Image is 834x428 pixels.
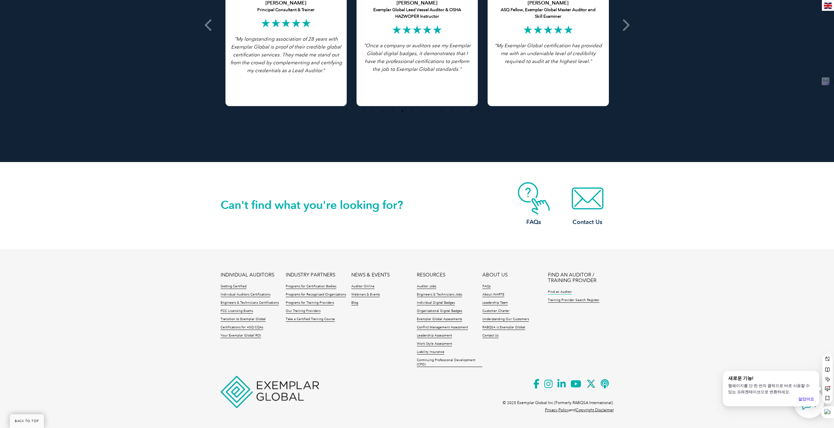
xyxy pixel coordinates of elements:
[482,284,491,289] a: FAQs
[417,317,462,322] a: Exemplar Global Assessments
[417,334,452,338] a: Leadership Assessment
[495,43,602,64] i: “My Exemplar Global certification has provided me with an undeniable level of credibility require...
[482,325,525,330] a: RABQSA is Exemplar Global
[286,284,336,289] a: Programs for Certification Bodies
[458,108,465,114] button: 11 of 4
[548,298,599,303] a: Training Provider Search Register
[221,293,270,297] a: Individual Auditors Certifications
[221,200,417,210] h2: Can't find what you're looking for?
[468,108,475,114] button: 12 of 4
[561,182,614,226] a: Contact Us
[417,284,436,289] a: Auditor Jobs
[448,108,455,114] button: 10 of 4
[221,284,246,289] a: Getting Certified
[508,182,560,215] img: contact-faq.webp
[221,272,274,278] a: INDIVIDUAL AUDITORS
[379,108,386,114] button: 3 of 4
[561,182,614,215] img: contact-email.webp
[230,18,342,29] h2: ★★★★★
[221,317,266,322] a: Transition to Exemplar Global
[399,108,406,114] button: 5 of 4
[221,325,263,330] a: Certifications for ASQ CQAs
[482,317,529,322] a: Understanding Our Customers
[286,272,335,278] a: INDUSTRY PARTNERS
[234,36,236,42] span: "
[351,293,380,297] a: Webinars & Events
[417,350,444,355] a: Liability Insurance
[351,272,390,278] a: NEWS & EVENTS
[360,108,366,114] button: 1 of 4
[417,309,462,314] a: Organizational Digital Badges
[482,301,508,305] a: Leadership Team
[417,293,462,297] a: Engineers & Technicians Jobs
[561,218,614,226] h3: Contact Us
[576,408,614,412] a: Copyright Disclaimer
[508,182,560,226] a: FAQs
[548,272,613,283] a: FIND AN AUDITOR / TRAINING PROVIDER
[482,293,504,297] a: About iNARTE
[824,3,832,9] img: en
[548,290,572,295] a: Find an Auditor
[389,108,396,114] button: 4 of 4
[221,376,319,408] img: Exemplar Global
[364,43,471,72] i: “Once a company or auditors see my Exemplar Global digital badges, it demonstrates that I have th...
[409,108,416,114] button: 6 of 4
[351,301,358,305] a: Blog
[351,284,375,289] a: Auditor Online
[286,293,346,297] a: Programs for Recognized Organizations
[482,309,510,314] a: Customer Charter
[417,342,452,346] a: Work Style Assessment
[10,414,44,428] a: BACK TO TOP
[286,309,320,314] a: Our Training Providers
[221,334,261,338] a: Your Exemplar Global ROI
[417,325,468,330] a: Conflict Management Assessment
[417,358,482,367] a: Continuing Professional Development (CPD)
[545,408,569,412] a: Privacy Policy
[286,301,334,305] a: Programs for Training Providers
[545,406,614,414] p: and
[482,334,498,338] a: Contact Us
[361,25,473,35] h2: ★★★★★
[221,301,279,305] a: Engineers & Technicians Certifications
[482,272,508,278] a: ABOUT US
[493,25,604,35] h2: ★★★★★
[230,36,342,73] span: My longstanding association of 28 years with Exemplar Global is proof of their credible global ce...
[417,301,455,305] a: Individual Digital Badges
[508,218,560,226] h3: FAQs
[286,317,335,322] a: Take a Certified Training Course
[417,272,445,278] a: RESOURCES
[221,309,253,314] a: FCC Licensing Exams
[429,108,435,114] button: 8 of 4
[419,108,425,114] button: 7 of 4
[370,108,376,114] button: 2 of 4
[503,399,614,406] p: © 2025 Exemplar Global Inc (Formerly RABQSA International).
[438,108,445,114] button: 9 of 4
